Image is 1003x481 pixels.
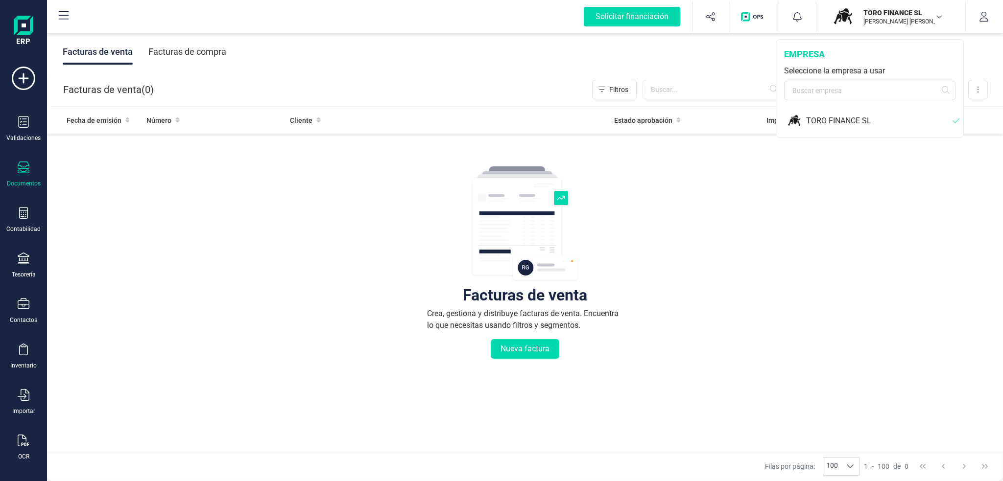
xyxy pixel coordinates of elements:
[864,461,908,471] div: -
[12,407,35,415] div: Importar
[806,115,953,127] div: TORO FINANCE SL
[614,115,672,125] span: Estado aprobación
[145,83,150,96] span: 0
[905,461,908,471] span: 0
[572,1,692,32] button: Solicitar financiación
[864,461,868,471] span: 1
[6,225,41,233] div: Contabilidad
[784,65,955,77] div: Seleccione la empresa a usar
[766,115,791,125] span: Importe
[609,85,628,94] span: Filtros
[14,16,33,47] img: Logo Finanedi
[913,457,932,476] button: First Page
[643,80,784,99] input: Buscar...
[7,180,41,187] div: Documentos
[893,461,901,471] span: de
[592,80,637,99] button: Filtros
[832,6,854,27] img: TO
[828,1,954,32] button: TOTORO FINANCE SL[PERSON_NAME] [PERSON_NAME]
[735,1,773,32] button: Logo de OPS
[10,316,37,324] div: Contactos
[10,362,37,369] div: Inventario
[955,457,974,476] button: Next Page
[290,115,312,125] span: Cliente
[63,39,133,65] div: Facturas de venta
[491,339,559,359] button: Nueva factura
[765,457,860,476] div: Filas por página:
[823,458,841,475] span: 100
[427,308,623,331] div: Crea, gestiona y distribuye facturas de venta. Encuentra lo que necesitas usando filtros y segmen...
[146,115,171,125] span: Número
[584,7,680,26] div: Solicitar financiación
[741,12,767,22] img: Logo de OPS
[63,80,154,99] div: Facturas de venta ( )
[787,112,801,129] img: TO
[863,8,942,18] p: TORO FINANCE SL
[471,165,579,282] img: img-empty-table.svg
[6,134,41,142] div: Validaciones
[863,18,942,25] p: [PERSON_NAME] [PERSON_NAME]
[878,461,889,471] span: 100
[784,81,955,100] input: Buscar empresa
[148,39,226,65] div: Facturas de compra
[18,453,29,460] div: OCR
[976,457,994,476] button: Last Page
[12,271,36,278] div: Tesorería
[934,457,953,476] button: Previous Page
[67,115,121,125] span: Fecha de emisión
[784,47,955,61] div: empresa
[463,290,587,300] div: Facturas de venta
